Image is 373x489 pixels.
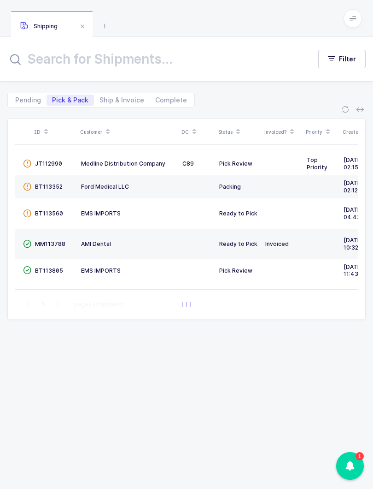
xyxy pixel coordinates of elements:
span: C89 [182,160,194,167]
span: Pick Review [219,267,252,274]
div: ID [34,124,75,140]
span: Shipping [20,23,58,30]
div: DC [181,124,213,140]
span: BT113805 [35,267,63,274]
span: Medline Distribution Company [81,160,165,167]
span: BT113560 [35,210,63,217]
button: Filter [318,50,366,68]
div: Invoiced [265,240,299,248]
span: MM113788 [35,240,65,247]
span: Pick Review [219,160,252,167]
span: EMS IMPORTS [81,267,121,274]
span: Complete [155,97,187,103]
div: Customer [80,124,176,140]
span: Ford Medical LLC [81,183,129,190]
span:  [23,267,31,274]
span: Top Priority [307,156,327,171]
span: Filter [339,54,356,64]
div: Status [218,124,259,140]
div: Invoiced? [264,124,300,140]
span: Packing [219,183,241,190]
div: Priority [306,124,337,140]
span:  [23,183,31,190]
input: Search for Shipments... [7,48,307,70]
span:  [23,240,31,247]
div: 1 [356,452,364,460]
span:  [23,210,31,217]
span: Pending [15,97,41,103]
span: AMI Dental [81,240,111,247]
span:  [23,160,31,167]
span: Ready to Pick [219,240,257,247]
span: JT112990 [35,160,62,167]
span: EMS IMPORTS [81,210,121,217]
span: Ready to Pick [219,210,257,217]
div: 1 [336,452,364,480]
span: Pick & Pack [52,97,88,103]
span: Ship & Invoice [99,97,144,103]
span: BT113352 [35,183,63,190]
